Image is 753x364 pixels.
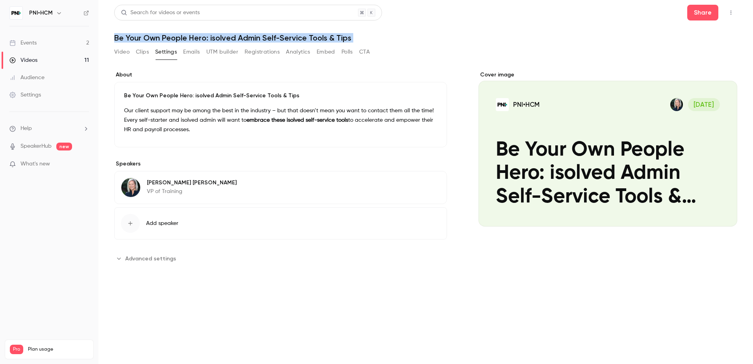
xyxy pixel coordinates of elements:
div: Amy Miller[PERSON_NAME] [PERSON_NAME]VP of Training [114,171,447,204]
iframe: Noticeable Trigger [80,161,89,168]
section: Advanced settings [114,252,447,265]
h1: Be Your Own People Hero: isolved Admin Self-Service Tools & Tips [114,33,737,43]
button: Polls [341,46,353,58]
button: Analytics [286,46,310,58]
button: Video [114,46,130,58]
span: Add speaker [146,219,178,227]
img: Amy Miller [121,178,140,197]
button: Clips [136,46,149,58]
span: Help [20,124,32,133]
button: UTM builder [206,46,238,58]
span: Plan usage [28,346,89,353]
button: Top Bar Actions [725,6,737,19]
span: Pro [10,345,23,354]
h6: PNI•HCM [29,9,53,17]
p: [PERSON_NAME] [PERSON_NAME] [147,179,237,187]
p: Be Your Own People Hero: isolved Admin Self-Service Tools & Tips [124,92,437,100]
section: Cover image [479,71,737,227]
label: About [114,71,447,79]
button: Embed [317,46,335,58]
div: Events [9,39,37,47]
strong: embrace these isolved self-service tools [247,117,348,123]
button: Registrations [245,46,280,58]
div: Search for videos or events [121,9,200,17]
button: Emails [183,46,200,58]
span: What's new [20,160,50,168]
div: Audience [9,74,45,82]
div: Settings [9,91,41,99]
a: SpeakerHub [20,142,52,150]
img: PNI•HCM [10,7,22,19]
p: VP of Training [147,188,237,195]
button: Add speaker [114,207,447,240]
div: Videos [9,56,37,64]
label: Speakers [114,160,447,168]
p: Our client support may be among the best in the industry – but that doesn’t mean you want to cont... [124,106,437,134]
button: Settings [155,46,177,58]
span: new [56,143,72,150]
button: Share [687,5,718,20]
span: Advanced settings [125,254,176,263]
li: help-dropdown-opener [9,124,89,133]
button: CTA [359,46,370,58]
button: Advanced settings [114,252,181,265]
label: Cover image [479,71,737,79]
